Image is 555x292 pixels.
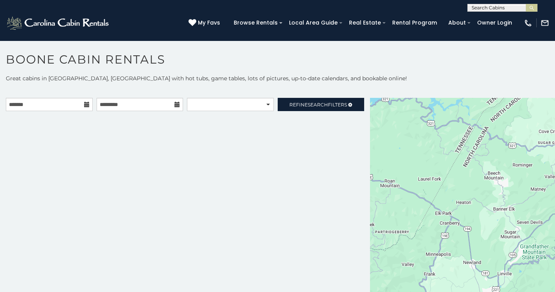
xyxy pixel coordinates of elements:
[444,17,470,29] a: About
[198,19,220,27] span: My Favs
[308,102,328,108] span: Search
[6,15,111,31] img: White-1-2.png
[524,19,532,27] img: phone-regular-white.png
[230,17,282,29] a: Browse Rentals
[473,17,516,29] a: Owner Login
[278,98,365,111] a: RefineSearchFilters
[189,19,222,27] a: My Favs
[289,102,347,108] span: Refine Filters
[541,19,549,27] img: mail-regular-white.png
[388,17,441,29] a: Rental Program
[285,17,342,29] a: Local Area Guide
[345,17,385,29] a: Real Estate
